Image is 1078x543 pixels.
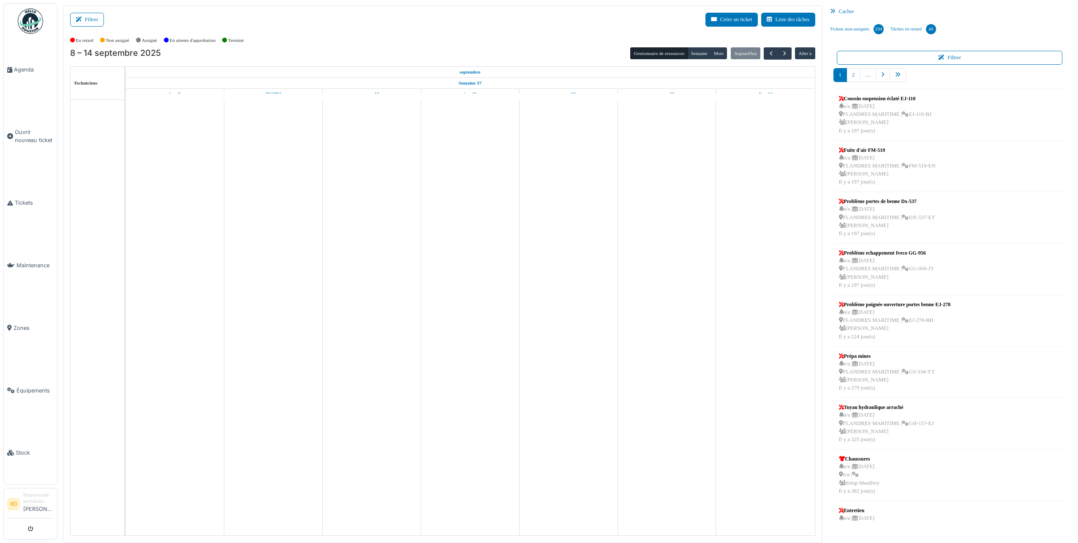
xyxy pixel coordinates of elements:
[837,401,936,446] a: Tuyau hydraulique arraché n/a |[DATE] FLANDRES MARITIME |GH-157-EJ [PERSON_NAME]Il y a 325 jour(s)
[874,24,884,34] div: 294
[559,89,578,99] a: 12 septembre 2025
[362,89,381,99] a: 10 septembre 2025
[761,13,815,27] button: Liste des tâches
[14,66,54,74] span: Agenda
[15,199,54,207] span: Tickets
[16,387,54,395] span: Équipements
[630,47,688,59] button: Gestionnaire de ressources
[839,308,951,341] div: n/a | [DATE] FLANDRES MARITIME | EJ-278-BH [PERSON_NAME] Il y a 224 jour(s)
[4,172,57,234] a: Tickets
[847,68,860,82] a: 2
[837,51,1063,65] button: Filtrer
[926,24,936,34] div: 40
[7,492,54,518] a: RD Responsable technicien[PERSON_NAME]
[688,47,711,59] button: Semaine
[70,48,161,58] h2: 8 – 14 septembre 2025
[839,301,951,308] div: Problème poignée ouverture portes benne EJ-278
[887,18,939,41] a: Tâches en retard
[827,18,887,41] a: Tickets non-assignés
[795,47,815,59] button: Aller à
[263,89,283,99] a: 9 septembre 2025
[839,197,935,205] div: Problème portes de benne Dx-537
[839,154,936,186] div: n/a | [DATE] FLANDRES MARITIME | FM-519-EN [PERSON_NAME] Il y a 197 jour(s)
[839,455,879,463] div: Chaussures
[16,449,54,457] span: Stock
[833,68,847,82] a: 1
[74,80,98,85] span: Techniciens
[839,95,931,102] div: Coussin suspension éclaté EJ-110
[23,492,54,505] div: Responsable technicien
[764,47,778,60] button: Précédent
[778,47,792,60] button: Suivant
[839,507,935,514] div: Entretien
[4,422,57,484] a: Stock
[710,47,727,59] button: Mois
[705,13,758,27] button: Créer un ticket
[4,101,57,172] a: Ouvrir nouveau ticket
[142,37,157,44] label: Assigné
[461,89,479,99] a: 11 septembre 2025
[76,37,93,44] label: En retard
[839,411,934,444] div: n/a | [DATE] FLANDRES MARITIME | GH-157-EJ [PERSON_NAME] Il y a 325 jour(s)
[827,5,1073,18] div: Cacher
[839,403,934,411] div: Tuyau hydraulique arraché
[839,146,936,154] div: Fuite d'air FM-519
[839,102,931,135] div: n/a | [DATE] FLANDRES MARITIME | EJ-110-BJ [PERSON_NAME] Il y a 197 jour(s)
[457,67,483,77] a: 8 septembre 2025
[106,37,129,44] label: Non assigné
[837,93,934,137] a: Coussin suspension éclaté EJ-110 n/a |[DATE] FLANDRES MARITIME |EJ-110-BJ [PERSON_NAME]Il y a 197...
[169,37,215,44] label: En attente d'approbation
[837,453,882,497] a: Chaussures n/a |[DATE] n/a | Setup MauffreyIl y a 382 jour(s)
[4,359,57,422] a: Équipements
[839,257,934,289] div: n/a | [DATE] FLANDRES MARITIME | GG-956-JY [PERSON_NAME] Il y a 197 jour(s)
[23,492,54,516] li: [PERSON_NAME]
[833,68,1066,89] nav: pager
[18,8,43,34] img: Badge_color-CXgf-gQk.svg
[4,297,57,359] a: Zones
[731,47,760,59] button: Aujourd'hui
[15,128,54,144] span: Ouvrir nouveau ticket
[457,78,484,88] a: Semaine 37
[167,89,183,99] a: 8 septembre 2025
[4,234,57,297] a: Maintenance
[70,13,104,27] button: Filtrer
[839,360,935,392] div: n/a | [DATE] FLANDRES MARITIME | GS-334-YT [PERSON_NAME] Il y a 279 jour(s)
[4,38,57,101] a: Agenda
[839,249,934,257] div: Problème echappement Iveco GG-956
[837,195,937,240] a: Problème portes de benne Dx-537 n/a |[DATE] FLANDRES MARITIME |DX-537-ET [PERSON_NAME]Il y a 197 ...
[837,299,953,343] a: Problème poignée ouverture portes benne EJ-278 n/a |[DATE] FLANDRES MARITIME |EJ-278-BH [PERSON_N...
[837,247,936,291] a: Problème echappement Iveco GG-956 n/a |[DATE] FLANDRES MARITIME |GG-956-JY [PERSON_NAME]Il y a 19...
[228,37,244,44] label: Terminé
[837,350,937,395] a: Prépa mines n/a |[DATE] FLANDRES MARITIME |GS-334-YT [PERSON_NAME]Il y a 279 jour(s)
[839,352,935,360] div: Prépa mines
[837,144,938,189] a: Fuite d'air FM-519 n/a |[DATE] FLANDRES MARITIME |FM-519-EN [PERSON_NAME]Il y a 197 jour(s)
[839,205,935,238] div: n/a | [DATE] FLANDRES MARITIME | DX-537-ET [PERSON_NAME] Il y a 197 jour(s)
[16,261,54,269] span: Maintenance
[657,89,676,99] a: 13 septembre 2025
[839,463,879,495] div: n/a | [DATE] n/a | Setup Mauffrey Il y a 382 jour(s)
[756,89,775,99] a: 14 septembre 2025
[860,68,876,82] a: …
[7,498,20,510] li: RD
[14,324,54,332] span: Zones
